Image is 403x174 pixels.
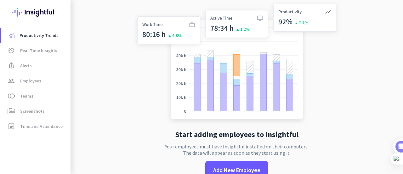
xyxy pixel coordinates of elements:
span: Activities [20,138,39,145]
a: perm_mediaScreenshots [1,104,71,119]
p: Your employees must have Insightful installed on their computers. The data will appear as soon as... [165,143,309,156]
i: event_note [8,123,15,130]
i: toll [8,92,15,100]
span: Real-Time Insights [20,47,57,54]
i: storage [8,138,15,145]
span: Alerts [20,62,32,69]
i: perm_media [8,107,15,115]
a: notification_importantAlerts [1,58,71,73]
a: menu-itemProductivity Trends [1,28,71,43]
i: notification_important [8,62,15,69]
a: storageActivities [1,134,71,149]
a: event_noteTime and Attendance [1,119,71,134]
img: menu-item [9,33,14,38]
span: Screenshots [20,107,45,115]
a: groupEmployees [1,73,71,88]
span: Employees [20,77,41,85]
h2: Start adding employees to Insightful [175,131,298,138]
a: tollTeams [1,88,71,104]
span: Productivity Trends [20,32,59,39]
a: av_timerReal-Time Insights [1,43,71,58]
span: Time and Attendance [20,123,63,130]
span: Teams [20,92,33,100]
i: av_timer [8,47,15,54]
i: group [8,77,15,85]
